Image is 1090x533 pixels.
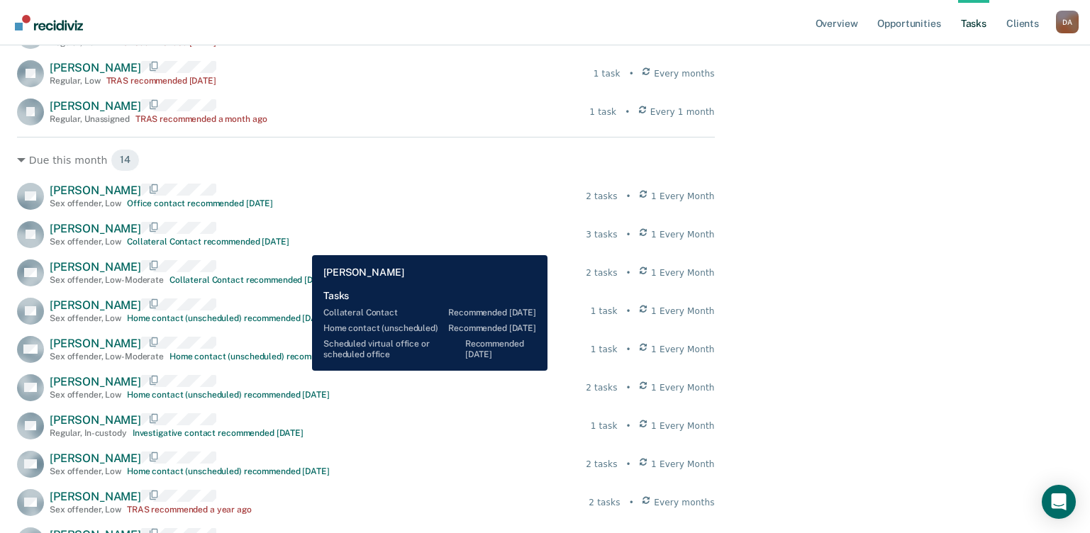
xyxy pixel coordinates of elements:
[626,228,631,241] div: •
[50,451,141,465] span: [PERSON_NAME]
[651,343,715,356] span: 1 Every Month
[50,184,141,197] span: [PERSON_NAME]
[586,381,617,394] div: 2 tasks
[169,352,372,361] div: Home contact (unscheduled) recommended [DATE]
[1056,11,1079,33] div: D A
[651,305,715,318] span: 1 Every Month
[586,228,617,241] div: 3 tasks
[654,496,715,509] span: Every months
[50,313,121,323] div: Sex offender , Low
[625,106,630,118] div: •
[50,99,141,113] span: [PERSON_NAME]
[50,260,141,274] span: [PERSON_NAME]
[50,237,121,247] div: Sex offender , Low
[626,420,631,432] div: •
[651,266,715,279] span: 1 Every Month
[626,190,631,203] div: •
[127,505,252,515] div: TRAS recommended a year ago
[651,420,715,432] span: 1 Every Month
[106,76,216,86] div: TRAS recommended [DATE]
[651,458,715,471] span: 1 Every Month
[629,496,634,509] div: •
[15,15,83,30] img: Recidiviz
[127,466,330,476] div: Home contact (unscheduled) recommended [DATE]
[650,106,715,118] span: Every 1 month
[50,428,127,438] div: Regular , In-custody
[591,343,618,356] div: 1 task
[589,496,620,509] div: 2 tasks
[50,198,121,208] div: Sex offender , Low
[654,67,715,80] span: Every months
[586,190,617,203] div: 2 tasks
[629,67,634,80] div: •
[589,106,616,118] div: 1 task
[50,222,141,235] span: [PERSON_NAME]
[626,381,631,394] div: •
[127,198,273,208] div: Office contact recommended [DATE]
[50,390,121,400] div: Sex offender , Low
[50,275,164,285] div: Sex offender , Low-Moderate
[50,505,121,515] div: Sex offender , Low
[50,466,121,476] div: Sex offender , Low
[1056,11,1079,33] button: Profile dropdown button
[626,343,631,356] div: •
[50,337,141,350] span: [PERSON_NAME]
[50,490,141,503] span: [PERSON_NAME]
[50,114,130,124] div: Regular , Unassigned
[586,266,617,279] div: 2 tasks
[626,458,631,471] div: •
[50,375,141,388] span: [PERSON_NAME]
[591,305,618,318] div: 1 task
[111,149,140,172] span: 14
[1042,485,1076,519] div: Open Intercom Messenger
[127,237,289,247] div: Collateral Contact recommended [DATE]
[651,228,715,241] span: 1 Every Month
[586,458,617,471] div: 2 tasks
[591,420,618,432] div: 1 task
[626,266,631,279] div: •
[50,298,141,312] span: [PERSON_NAME]
[626,305,631,318] div: •
[651,190,715,203] span: 1 Every Month
[133,428,304,438] div: Investigative contact recommended [DATE]
[127,313,330,323] div: Home contact (unscheduled) recommended [DATE]
[594,67,621,80] div: 1 task
[651,381,715,394] span: 1 Every Month
[50,413,141,427] span: [PERSON_NAME]
[50,76,101,86] div: Regular , Low
[169,275,332,285] div: Collateral Contact recommended [DATE]
[50,61,141,74] span: [PERSON_NAME]
[50,352,164,361] div: Sex offender , Low-Moderate
[17,149,715,172] div: Due this month 14
[127,390,330,400] div: Home contact (unscheduled) recommended [DATE]
[135,114,267,124] div: TRAS recommended a month ago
